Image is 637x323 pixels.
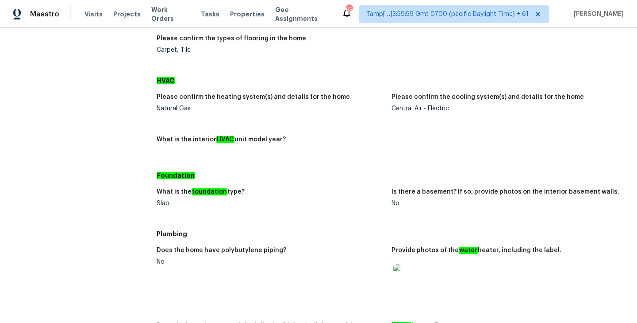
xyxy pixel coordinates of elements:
[157,172,195,179] em: Foundation
[113,10,141,19] span: Projects
[230,10,265,19] span: Properties
[30,10,59,19] span: Maestro
[346,5,352,14] div: 652
[157,259,384,265] div: No
[459,247,478,254] em: water
[391,94,584,100] h5: Please confirm the cooling system(s) and details for the home
[157,136,286,143] h5: What is the interior unit model year?
[157,200,384,206] div: Slab
[157,35,306,42] h5: Please confirm the types of flooring in the home
[366,10,529,19] span: Tamp[…]3:59:59 Gmt 0700 (pacific Daylight Time) + 61
[157,105,384,112] div: Natural Gas
[157,94,350,100] h5: Please confirm the heating system(s) and details for the home
[157,247,286,253] h5: Does the home have polybutylene piping?
[157,47,384,53] div: Carpet, Tile
[151,5,190,23] span: Work Orders
[201,11,219,17] span: Tasks
[157,189,245,195] h5: What is the type?
[216,136,234,143] em: HVAC
[570,10,624,19] span: [PERSON_NAME]
[391,200,619,206] div: No
[391,105,619,112] div: Central Air - Electric
[157,77,175,84] em: HVAC
[391,189,619,195] h5: Is there a basement? If so, provide photos on the interior basement walls.
[391,247,561,253] h5: Provide photos of the heater, including the label.
[275,5,331,23] span: Geo Assignments
[157,230,626,238] h5: Plumbing
[84,10,103,19] span: Visits
[192,188,227,195] em: foundation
